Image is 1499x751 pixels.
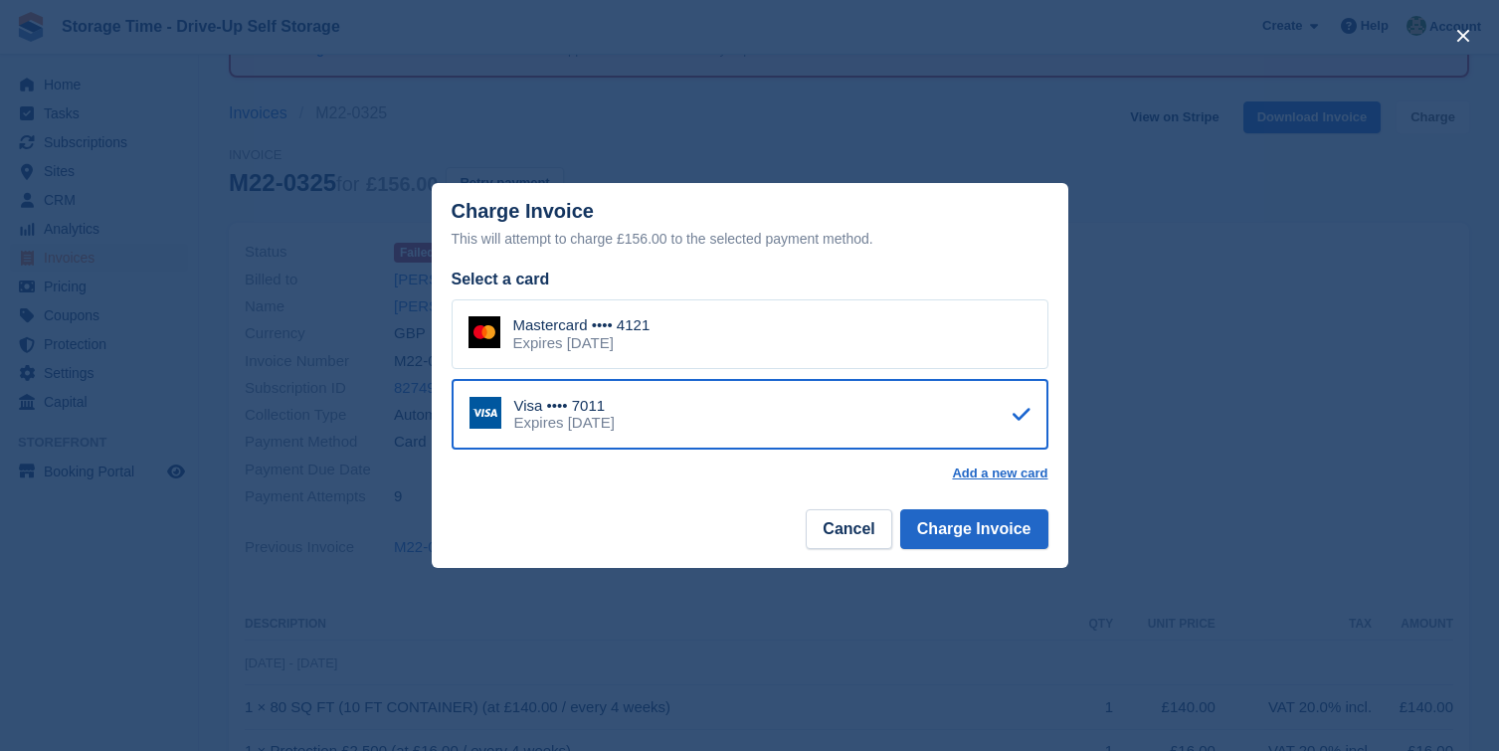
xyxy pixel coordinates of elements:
[513,334,651,352] div: Expires [DATE]
[452,200,1048,251] div: Charge Invoice
[452,268,1048,291] div: Select a card
[806,509,891,549] button: Cancel
[514,414,615,432] div: Expires [DATE]
[513,316,651,334] div: Mastercard •••• 4121
[900,509,1048,549] button: Charge Invoice
[452,227,1048,251] div: This will attempt to charge £156.00 to the selected payment method.
[469,397,501,429] img: Visa Logo
[514,397,615,415] div: Visa •••• 7011
[468,316,500,348] img: Mastercard Logo
[1447,20,1479,52] button: close
[952,466,1047,481] a: Add a new card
